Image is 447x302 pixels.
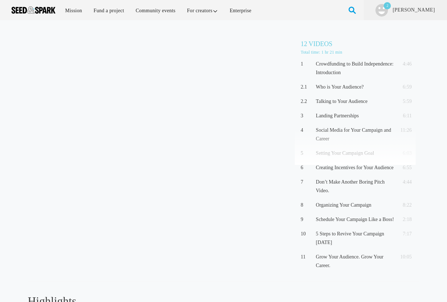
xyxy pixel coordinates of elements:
[301,112,313,120] p: 3
[375,4,388,17] img: user.png
[301,60,313,68] p: 1
[60,3,87,18] a: Mission
[397,97,411,106] p: 5:59
[397,215,411,224] p: 2:18
[316,149,394,158] p: Setting Your Campaign Goal
[397,112,411,120] p: 6:11
[316,60,394,77] p: Crowdfunding to Build Independence: Introduction
[316,112,394,120] p: Landing Partnerships
[392,6,435,14] a: [PERSON_NAME]
[301,201,313,209] p: 8
[301,97,313,106] p: 2.2
[301,253,313,261] p: 11
[301,215,313,224] p: 9
[301,83,313,91] p: 2.1
[225,3,256,18] a: Enterprise
[316,126,394,143] p: Social Media for Your Campaign and Career
[316,215,394,224] p: Schedule Your Campaign Like a Boss!
[89,3,129,18] a: Fund a project
[397,163,411,172] p: 6:55
[397,60,411,68] p: 4:46
[397,253,411,261] p: 10:05
[316,253,394,270] p: Grow Your Audience. Grow Your Career.
[316,178,394,195] p: Don’t Make Another Boring Pitch Video.
[301,178,313,186] p: 7
[397,201,411,209] p: 8:22
[316,163,394,172] p: Creating Incentives for Your Audience
[131,3,181,18] a: Community events
[397,83,411,91] p: 6:59
[397,126,411,135] p: 11:26
[301,49,419,55] p: Total time: 1 hr 21 min
[301,163,313,172] p: 6
[301,149,313,158] p: 5
[397,149,411,158] p: 6:03
[397,178,411,186] p: 4:44
[397,230,411,238] p: 7:17
[301,126,313,135] p: 4
[384,2,391,9] p: 2
[12,6,55,14] img: Seed amp; Spark
[182,3,223,18] a: For creators
[316,230,394,247] p: 5 Steps to Revive Your Campaign [DATE]
[301,230,313,238] p: 10
[316,83,394,91] p: Who is Your Audience?
[316,201,394,209] p: Organizing Your Campaign
[301,39,419,49] h5: 12 Videos
[316,97,394,106] p: Talking to Your Audience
